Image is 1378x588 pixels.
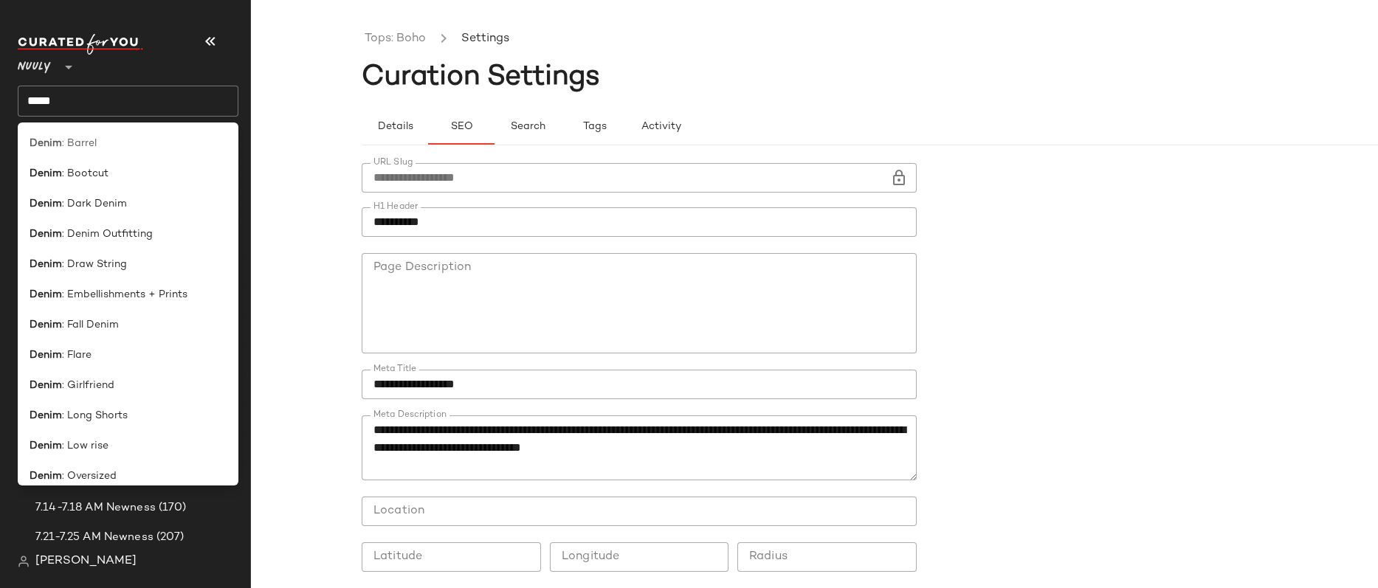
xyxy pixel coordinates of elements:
span: : Bootcut [62,166,108,181]
span: : Dark Denim [62,196,127,212]
img: cfy_white_logo.C9jOOHJF.svg [18,34,143,55]
span: : Girlfriend [62,378,114,393]
b: Denim [30,438,62,454]
span: : Low rise [62,438,108,454]
b: Denim [30,468,62,484]
b: Denim [30,166,62,181]
a: Tops: Boho [365,30,426,49]
span: (207) [154,529,185,546]
span: : Draw String [62,257,127,272]
li: Settings [458,30,512,49]
span: 7.21-7.25 AM Newness [35,529,154,546]
b: Denim [30,378,62,393]
span: Details [376,121,413,133]
span: : Embellishments + Prints [62,287,187,302]
b: Denim [30,317,62,333]
span: : Oversized [62,468,117,484]
b: Denim [30,226,62,242]
b: Denim [30,257,62,272]
b: Denim [30,408,62,423]
b: Denim [30,287,62,302]
span: SEO [449,121,472,133]
span: Nuuly [18,50,51,77]
span: Curation Settings [362,63,600,92]
span: Activity [640,121,681,133]
span: 7.14-7.18 AM Newness [35,499,156,516]
span: (170) [156,499,187,516]
span: Search [510,121,545,133]
span: : Flare [62,347,92,363]
b: Denim [30,196,62,212]
span: Tags [582,121,606,133]
span: : Denim Outfitting [62,226,153,242]
span: : Barrel [62,136,97,151]
b: Denim [30,136,62,151]
b: Denim [30,347,62,363]
span: : Long Shorts [62,408,128,423]
img: svg%3e [18,556,30,567]
span: : Fall Denim [62,317,119,333]
span: [PERSON_NAME] [35,553,137,570]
